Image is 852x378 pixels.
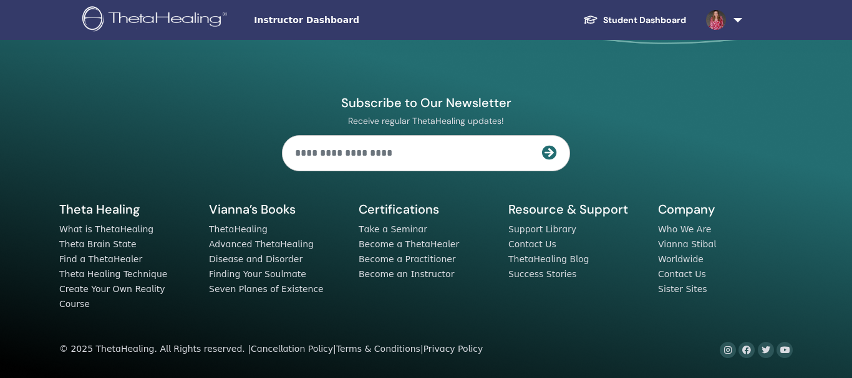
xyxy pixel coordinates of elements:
img: graduation-cap-white.svg [583,14,598,25]
a: Become a ThetaHealer [359,239,459,249]
a: Theta Brain State [59,239,137,249]
a: Who We Are [658,224,711,234]
h4: Subscribe to Our Newsletter [282,95,570,111]
a: Finding Your Soulmate [209,269,306,279]
a: Become a Practitioner [359,254,456,264]
p: Receive regular ThetaHealing updates! [282,115,570,126]
span: Instructor Dashboard [254,14,441,27]
a: Seven Planes of Existence [209,284,324,294]
img: default.jpg [706,10,726,30]
a: Create Your Own Reality Course [59,284,165,309]
a: What is ThetaHealing [59,224,153,234]
h5: Theta Healing [59,201,194,217]
a: Vianna Stibal [658,239,716,249]
h5: Vianna’s Books [209,201,344,217]
a: Cancellation Policy [251,344,333,354]
a: Take a Seminar [359,224,427,234]
a: Become an Instructor [359,269,454,279]
a: Sister Sites [658,284,707,294]
img: logo.png [82,6,231,34]
a: Find a ThetaHealer [59,254,142,264]
a: Disease and Disorder [209,254,303,264]
h5: Resource & Support [508,201,643,217]
a: Worldwide [658,254,704,264]
a: Theta Healing Technique [59,269,167,279]
a: ThetaHealing [209,224,268,234]
a: Privacy Policy [424,344,483,354]
a: Terms & Conditions [336,344,420,354]
div: © 2025 ThetaHealing. All Rights reserved. | | | [59,342,483,357]
h5: Certifications [359,201,493,217]
a: ThetaHealing Blog [508,254,589,264]
a: Contact Us [658,269,706,279]
a: Contact Us [508,239,556,249]
a: Support Library [508,224,576,234]
a: Advanced ThetaHealing [209,239,314,249]
a: Student Dashboard [573,9,696,32]
h5: Company [658,201,793,217]
a: Success Stories [508,269,576,279]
